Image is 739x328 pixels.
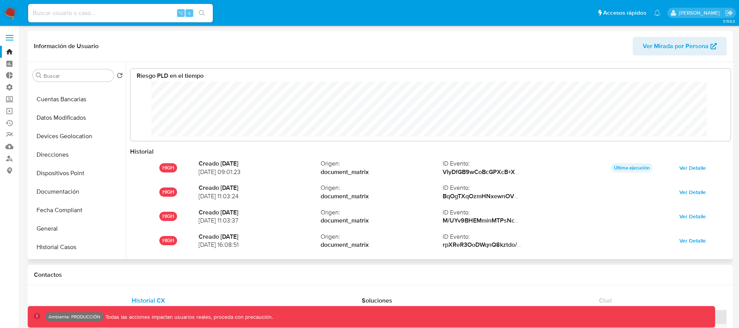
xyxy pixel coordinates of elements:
input: Buscar usuario o caso... [28,8,213,18]
span: Origen : [321,184,443,192]
p: HIGH [159,163,177,172]
strong: document_matrix [321,168,443,176]
span: ID Evento : [443,184,565,192]
span: Soluciones [362,296,392,305]
p: Ultima ejecución [611,163,653,172]
h1: Información de Usuario [34,42,99,50]
button: Cuentas Bancarias [30,90,126,109]
p: Ambiente: PRODUCCIÓN [48,315,100,318]
button: Historial de conversaciones [30,256,126,275]
strong: Riesgo PLD en el tiempo [137,71,204,80]
button: Ver Detalle [674,186,711,198]
p: HIGH [159,236,177,245]
strong: Creado [DATE] [199,208,321,217]
button: Volver al orden por defecto [117,72,123,81]
h1: Contactos [34,271,727,279]
button: Devices Geolocation [30,127,126,146]
span: ID Evento : [443,208,565,217]
span: [DATE] 16:08:51 [199,241,321,249]
span: Ver Detalle [679,162,706,173]
a: Notificaciones [654,10,660,16]
span: Accesos rápidos [603,9,646,17]
button: Direcciones [30,146,126,164]
button: Fecha Compliant [30,201,126,219]
button: search-icon [194,8,210,18]
strong: VIyDfGB9wCoBcGPXcB+XcgpCiPjJ5VZL+mfiCCmlZXxiZ6O4ELfttdrQzMK6oApQ1ath/vUwIArIj9q4zE8Myg== [443,167,737,176]
strong: document_matrix [321,241,443,249]
span: Chat [599,296,612,305]
button: Documentación [30,182,126,201]
p: nicolas.tolosa@mercadolibre.com [679,9,722,17]
strong: Historial [130,147,154,156]
span: [DATE] 09:01:23 [199,168,321,176]
p: Todas las acciones impactan usuarios reales, proceda con precaución. [104,313,273,321]
strong: document_matrix [321,216,443,225]
span: Ver Detalle [679,187,706,197]
span: Historial CX [132,296,165,305]
button: Buscar [36,72,42,79]
span: s [188,9,191,17]
span: ID Evento : [443,233,565,241]
strong: document_matrix [321,192,443,201]
span: ⌥ [178,9,184,17]
span: [DATE] 11:03:37 [199,216,321,225]
a: Salir [725,9,733,17]
button: Datos Modificados [30,109,126,127]
span: Origen : [321,208,443,217]
button: Ver Mirada por Persona [633,37,727,55]
span: Origen : [321,159,443,168]
span: Ver Mirada por Persona [643,37,709,55]
span: Ver Detalle [679,211,706,222]
button: Dispositivos Point [30,164,126,182]
button: Historial Casos [30,238,126,256]
span: Origen : [321,233,443,241]
p: HIGH [159,187,177,197]
span: ID Evento : [443,159,565,168]
strong: Creado [DATE] [199,233,321,241]
button: Ver Detalle [674,234,711,247]
p: HIGH [159,212,177,221]
strong: Creado [DATE] [199,184,321,192]
button: General [30,219,126,238]
span: [DATE] 11:03:24 [199,192,321,201]
strong: Creado [DATE] [199,159,321,168]
input: Buscar [43,72,110,79]
span: Ver Detalle [679,235,706,246]
button: Ver Detalle [674,210,711,223]
button: Ver Detalle [674,162,711,174]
